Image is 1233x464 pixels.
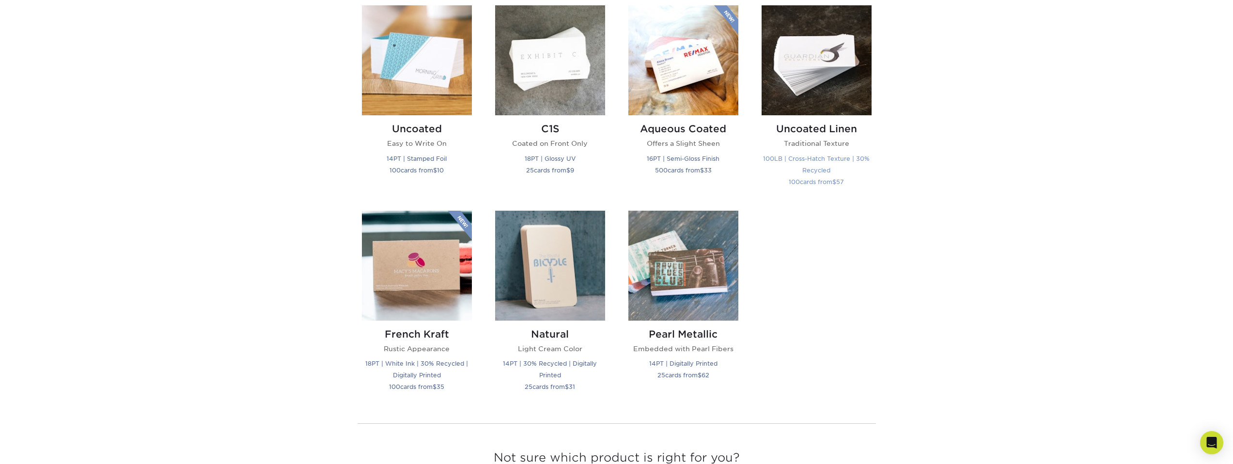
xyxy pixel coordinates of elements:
[628,5,738,199] a: Aqueous Coated Business Cards Aqueous Coated Offers a Slight Sheen 16PT | Semi-Gloss Finish 500ca...
[495,139,605,148] p: Coated on Front Only
[495,328,605,340] h2: Natural
[789,178,844,186] small: cards from
[836,178,844,186] span: 57
[832,178,836,186] span: $
[628,5,738,115] img: Aqueous Coated Business Cards
[628,123,738,135] h2: Aqueous Coated
[628,211,738,404] a: Pearl Metallic Business Cards Pearl Metallic Embedded with Pearl Fibers 14PT | Digitally Printed ...
[714,5,738,34] img: New Product
[657,371,709,379] small: cards from
[762,5,872,199] a: Uncoated Linen Business Cards Uncoated Linen Traditional Texture 100LB | Cross-Hatch Texture | 30...
[495,5,605,199] a: C1S Business Cards C1S Coated on Front Only 18PT | Glossy UV 25cards from$9
[362,211,472,321] img: French Kraft Business Cards
[362,123,472,135] h2: Uncoated
[365,360,468,379] small: 18PT | White Ink | 30% Recycled | Digitally Printed
[362,5,472,115] img: Uncoated Business Cards
[698,371,702,379] span: $
[495,5,605,115] img: C1S Business Cards
[433,167,437,174] span: $
[387,155,447,162] small: 14PT | Stamped Foil
[362,5,472,199] a: Uncoated Business Cards Uncoated Easy to Write On 14PT | Stamped Foil 100cards from$10
[437,383,444,390] span: 35
[657,371,665,379] span: 25
[437,167,444,174] span: 10
[389,383,444,390] small: cards from
[647,155,719,162] small: 16PT | Semi-Gloss Finish
[525,383,575,390] small: cards from
[526,167,534,174] span: 25
[570,167,574,174] span: 9
[566,167,570,174] span: $
[495,123,605,135] h2: C1S
[649,360,718,367] small: 14PT | Digitally Printed
[628,211,738,321] img: Pearl Metallic Business Cards
[702,371,709,379] span: 62
[433,383,437,390] span: $
[762,123,872,135] h2: Uncoated Linen
[362,328,472,340] h2: French Kraft
[704,167,712,174] span: 33
[762,139,872,148] p: Traditional Texture
[362,139,472,148] p: Easy to Write On
[526,167,574,174] small: cards from
[495,344,605,354] p: Light Cream Color
[628,328,738,340] h2: Pearl Metallic
[525,383,532,390] span: 25
[655,167,712,174] small: cards from
[390,167,444,174] small: cards from
[362,344,472,354] p: Rustic Appearance
[655,167,668,174] span: 500
[448,211,472,240] img: New Product
[628,139,738,148] p: Offers a Slight Sheen
[762,5,872,115] img: Uncoated Linen Business Cards
[628,344,738,354] p: Embedded with Pearl Fibers
[565,383,569,390] span: $
[525,155,576,162] small: 18PT | Glossy UV
[503,360,597,379] small: 14PT | 30% Recycled | Digitally Printed
[763,155,870,174] small: 100LB | Cross-Hatch Texture | 30% Recycled
[789,178,800,186] span: 100
[362,211,472,404] a: French Kraft Business Cards French Kraft Rustic Appearance 18PT | White Ink | 30% Recycled | Digi...
[700,167,704,174] span: $
[495,211,605,404] a: Natural Business Cards Natural Light Cream Color 14PT | 30% Recycled | Digitally Printed 25cards ...
[495,211,605,321] img: Natural Business Cards
[1200,431,1223,454] div: Open Intercom Messenger
[389,383,400,390] span: 100
[569,383,575,390] span: 31
[390,167,401,174] span: 100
